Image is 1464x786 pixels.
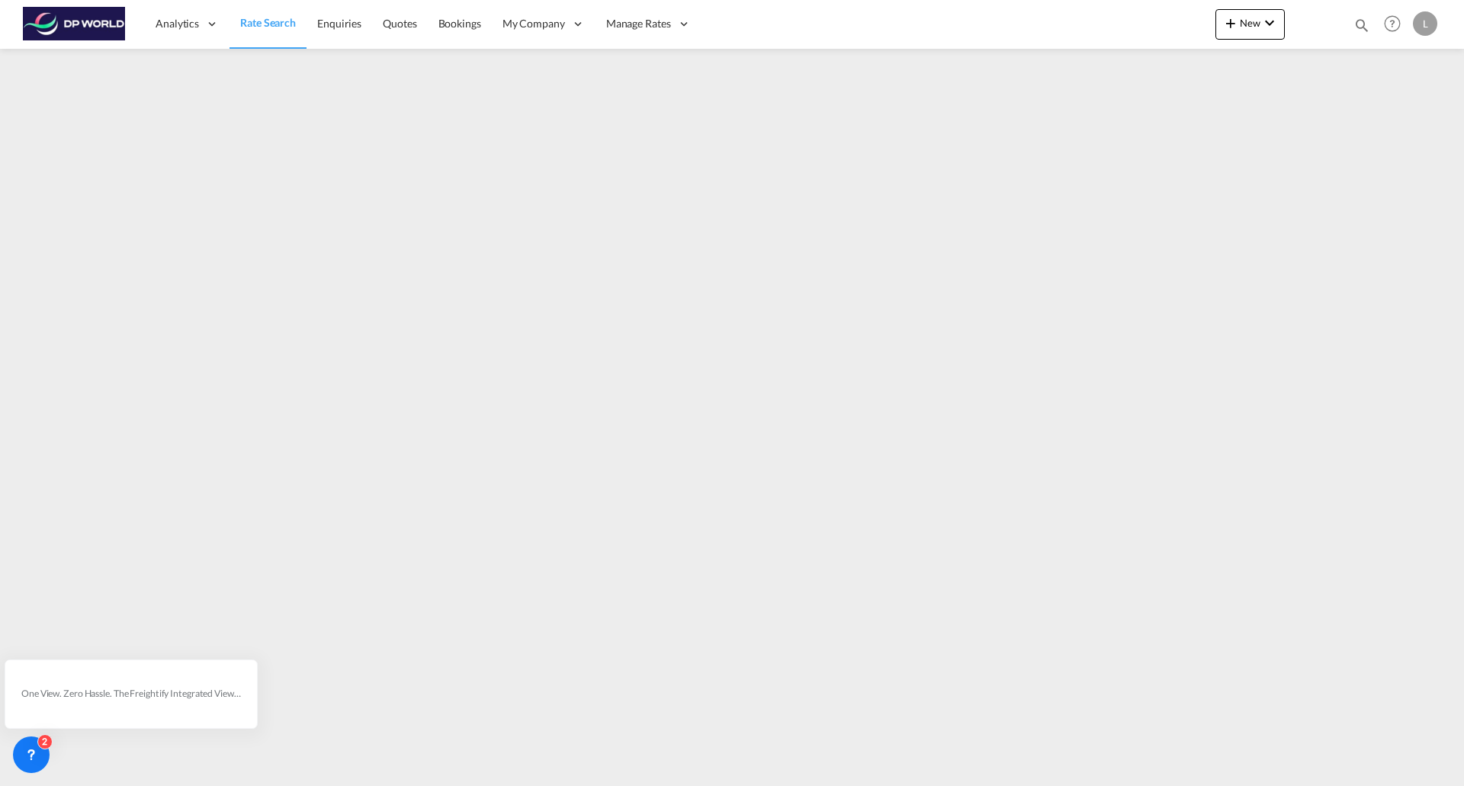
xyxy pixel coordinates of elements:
[606,16,671,31] span: Manage Rates
[1222,14,1240,32] md-icon: icon-plus 400-fg
[1353,17,1370,40] div: icon-magnify
[1379,11,1413,38] div: Help
[1353,17,1370,34] md-icon: icon-magnify
[1379,11,1405,37] span: Help
[1413,11,1437,36] div: L
[1260,14,1279,32] md-icon: icon-chevron-down
[1222,17,1279,29] span: New
[317,17,361,30] span: Enquiries
[502,16,565,31] span: My Company
[156,16,199,31] span: Analytics
[23,7,126,41] img: c08ca190194411f088ed0f3ba295208c.png
[438,17,481,30] span: Bookings
[383,17,416,30] span: Quotes
[1215,9,1285,40] button: icon-plus 400-fgNewicon-chevron-down
[240,16,296,29] span: Rate Search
